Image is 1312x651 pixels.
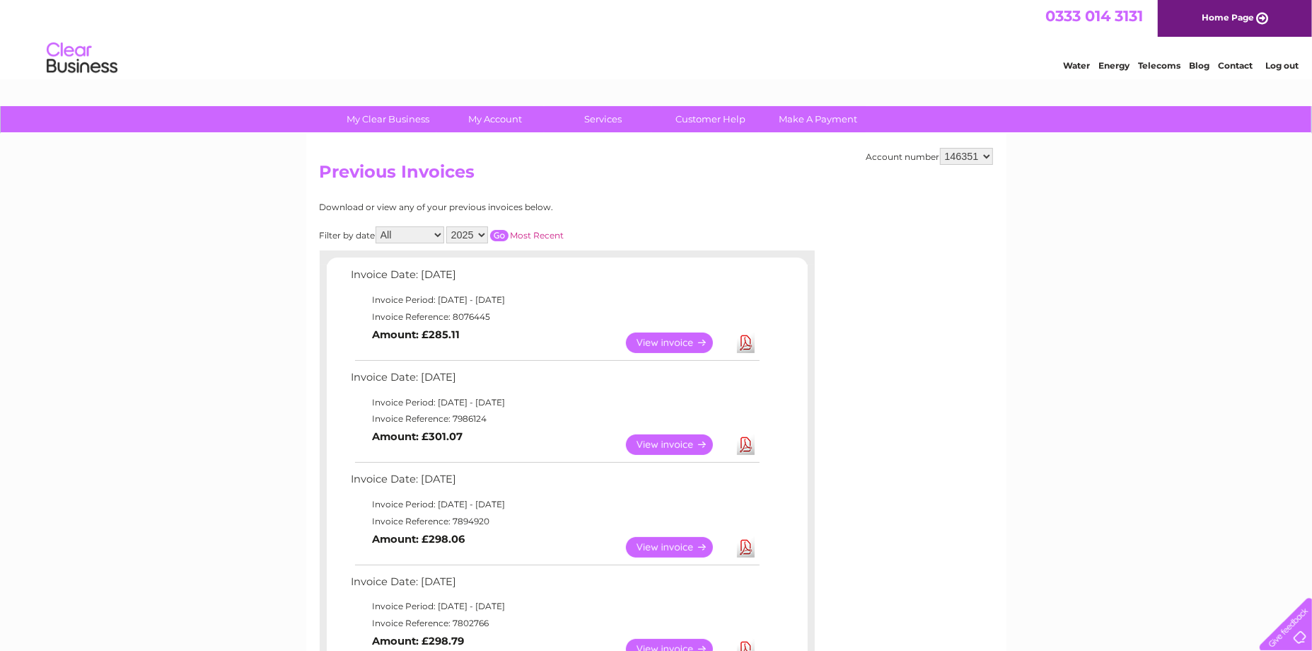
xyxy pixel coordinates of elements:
[348,496,762,513] td: Invoice Period: [DATE] - [DATE]
[348,410,762,427] td: Invoice Reference: 7986124
[1045,7,1143,25] a: 0333 014 3131
[1265,60,1299,71] a: Log out
[652,106,769,132] a: Customer Help
[545,106,661,132] a: Services
[626,333,730,353] a: View
[373,635,465,647] b: Amount: £298.79
[46,37,118,80] img: logo.png
[373,430,463,443] b: Amount: £301.07
[320,162,993,189] h2: Previous Invoices
[330,106,446,132] a: My Clear Business
[348,513,762,530] td: Invoice Reference: 7894920
[511,230,564,241] a: Most Recent
[348,615,762,632] td: Invoice Reference: 7802766
[320,202,691,212] div: Download or view any of your previous invoices below.
[1218,60,1253,71] a: Contact
[1189,60,1209,71] a: Blog
[1098,60,1130,71] a: Energy
[348,368,762,394] td: Invoice Date: [DATE]
[737,434,755,455] a: Download
[1138,60,1180,71] a: Telecoms
[348,309,762,325] td: Invoice Reference: 8076445
[760,106,876,132] a: Make A Payment
[348,470,762,496] td: Invoice Date: [DATE]
[866,148,993,165] div: Account number
[373,533,465,546] b: Amount: £298.06
[348,265,762,292] td: Invoice Date: [DATE]
[626,434,730,455] a: View
[626,537,730,558] a: View
[348,598,762,615] td: Invoice Period: [DATE] - [DATE]
[320,226,691,243] div: Filter by date
[1063,60,1090,71] a: Water
[348,572,762,599] td: Invoice Date: [DATE]
[323,8,991,69] div: Clear Business is a trading name of Verastar Limited (registered in [GEOGRAPHIC_DATA] No. 3667643...
[348,394,762,411] td: Invoice Period: [DATE] - [DATE]
[737,537,755,558] a: Download
[737,333,755,353] a: Download
[348,292,762,309] td: Invoice Period: [DATE] - [DATE]
[373,328,460,341] b: Amount: £285.11
[437,106,554,132] a: My Account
